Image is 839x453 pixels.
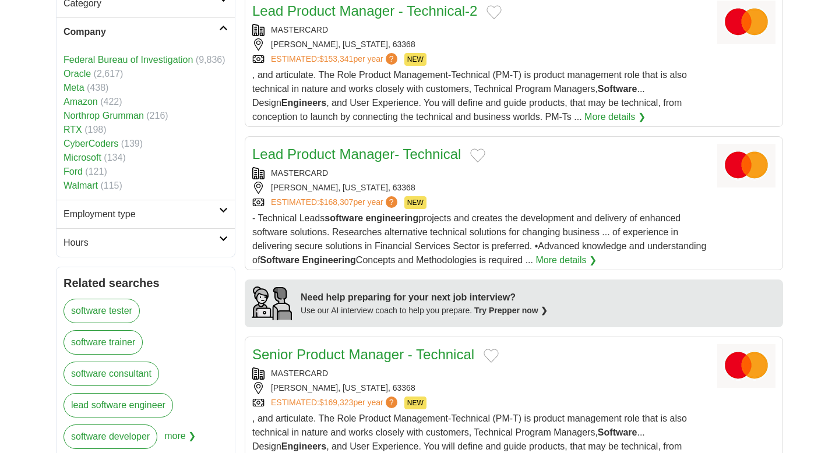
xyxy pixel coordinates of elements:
[57,228,235,257] a: Hours
[281,98,326,108] strong: Engineers
[474,306,548,315] a: Try Prepper now ❯
[271,369,328,378] a: MASTERCARD
[64,236,219,250] h2: Hours
[100,181,122,190] span: (115)
[57,17,235,46] a: Company
[301,305,548,317] div: Use our AI interview coach to help you prepare.
[64,97,98,107] a: Amazon
[252,213,706,265] span: - Technical Leads projects and creates the development and delivery of enhanced software solution...
[64,274,228,292] h2: Related searches
[64,111,144,121] a: Northrop Grumman
[252,146,461,162] a: Lead Product Manager- Technical
[64,55,193,65] a: Federal Bureau of Investigation
[386,53,397,65] span: ?
[57,200,235,228] a: Employment type
[535,253,597,267] a: More details ❯
[64,69,91,79] a: Oracle
[64,139,118,148] a: CyberCoders
[85,167,107,176] span: (121)
[64,362,159,386] a: software consultant
[100,97,122,107] span: (422)
[271,25,328,34] a: MASTERCARD
[64,330,143,355] a: software trainer
[319,197,353,207] span: $168,307
[64,424,157,449] a: software developer
[301,291,548,305] div: Need help preparing for your next job interview?
[404,53,426,66] span: NEW
[271,53,400,66] a: ESTIMATED:$153,341per year?
[386,196,397,208] span: ?
[260,255,299,265] strong: Software
[325,213,363,223] strong: software
[365,213,418,223] strong: engineering
[598,84,637,94] strong: Software
[252,182,708,194] div: [PERSON_NAME], [US_STATE], 63368
[87,83,108,93] span: (438)
[104,153,125,162] span: (134)
[271,196,400,209] a: ESTIMATED:$168,307per year?
[319,398,353,407] span: $169,323
[302,255,355,265] strong: Engineering
[146,111,168,121] span: (216)
[487,5,502,19] button: Add to favorite jobs
[64,207,219,221] h2: Employment type
[64,25,219,39] h2: Company
[64,167,83,176] a: Ford
[121,139,143,148] span: (139)
[717,344,775,388] img: MasterCard logo
[470,148,485,162] button: Add to favorite jobs
[84,125,106,135] span: (198)
[271,168,328,178] a: MASTERCARD
[404,196,426,209] span: NEW
[271,397,400,409] a: ESTIMATED:$169,323per year?
[252,3,477,19] a: Lead Product Manager - Technical-2
[584,110,646,124] a: More details ❯
[717,144,775,187] img: MasterCard logo
[717,1,775,44] img: MasterCard logo
[252,70,687,122] span: , and articulate. The Role Product Management-Technical (PM-T) is product management role that is...
[252,382,708,394] div: [PERSON_NAME], [US_STATE], 63368
[64,153,101,162] a: Microsoft
[281,441,326,451] strong: Engineers
[64,125,82,135] a: RTX
[319,54,353,63] span: $153,341
[252,38,708,51] div: [PERSON_NAME], [US_STATE], 63368
[404,397,426,409] span: NEW
[484,349,499,363] button: Add to favorite jobs
[64,393,173,417] a: lead software engineer
[64,299,140,323] a: software tester
[598,427,637,437] strong: Software
[64,181,98,190] a: Walmart
[94,69,124,79] span: (2,617)
[386,397,397,408] span: ?
[196,55,225,65] span: (9,836)
[252,346,474,362] a: Senior Product Manager - Technical
[64,83,84,93] a: Meta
